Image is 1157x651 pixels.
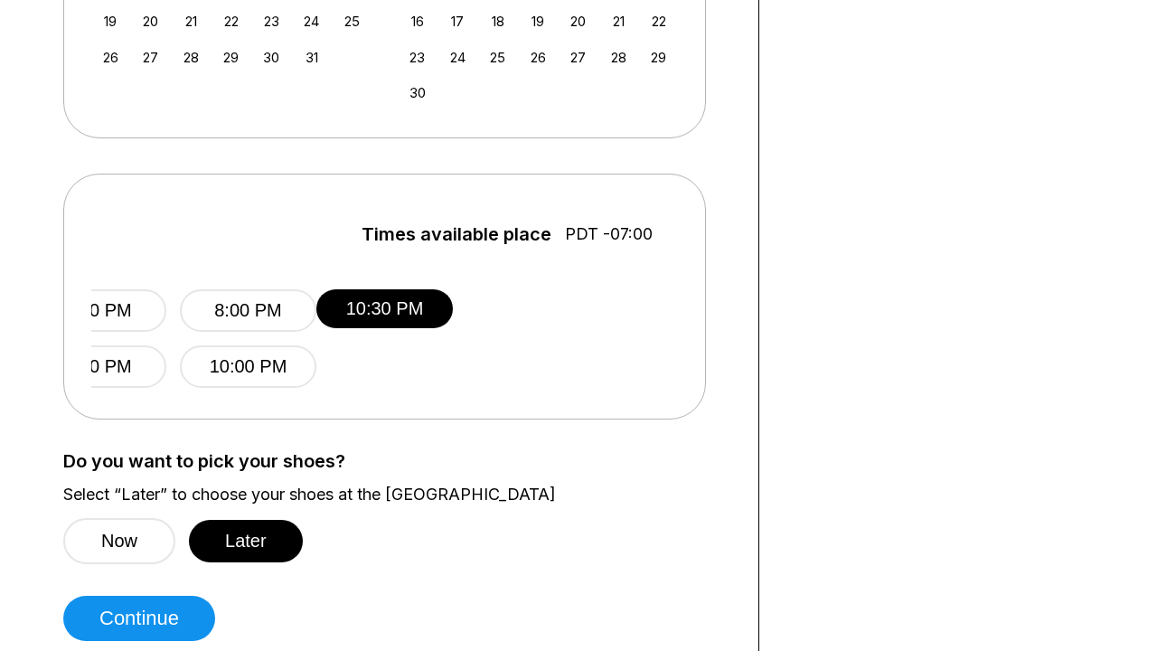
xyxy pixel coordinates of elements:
span: Times available place [362,224,551,244]
div: Choose Saturday, November 29th, 2025 [646,45,671,70]
div: Choose Saturday, November 22nd, 2025 [646,9,671,33]
span: PDT -07:00 [565,224,653,244]
button: 8:00 PM [180,289,316,332]
div: Choose Sunday, November 23rd, 2025 [405,45,429,70]
div: Choose Monday, November 24th, 2025 [446,45,470,70]
div: Choose Wednesday, October 22nd, 2025 [219,9,243,33]
div: Choose Thursday, November 20th, 2025 [566,9,590,33]
div: Choose Monday, October 20th, 2025 [138,9,163,33]
div: Choose Thursday, November 27th, 2025 [566,45,590,70]
div: Choose Tuesday, November 25th, 2025 [485,45,510,70]
div: Choose Tuesday, October 28th, 2025 [179,45,203,70]
div: Choose Wednesday, November 19th, 2025 [526,9,550,33]
button: Now [63,518,175,564]
button: 10:00 PM [180,345,316,388]
div: Choose Sunday, November 16th, 2025 [405,9,429,33]
div: Choose Saturday, October 25th, 2025 [340,9,364,33]
button: 10:30 PM [316,289,453,328]
label: Do you want to pick your shoes? [63,451,731,471]
div: Choose Thursday, October 23rd, 2025 [259,9,284,33]
div: Choose Sunday, October 19th, 2025 [99,9,123,33]
button: Continue [63,596,215,641]
button: 7:30 PM [30,289,166,332]
div: Choose Sunday, November 30th, 2025 [405,80,429,105]
div: Choose Wednesday, October 29th, 2025 [219,45,243,70]
div: Choose Wednesday, November 26th, 2025 [526,45,550,70]
div: Choose Friday, November 21st, 2025 [607,9,631,33]
div: Choose Tuesday, November 18th, 2025 [485,9,510,33]
div: Choose Tuesday, October 21st, 2025 [179,9,203,33]
button: 9:30 PM [30,345,166,388]
div: Choose Monday, October 27th, 2025 [138,45,163,70]
div: Choose Sunday, October 26th, 2025 [99,45,123,70]
div: Choose Monday, November 17th, 2025 [446,9,470,33]
div: Choose Thursday, October 30th, 2025 [259,45,284,70]
button: Later [189,520,303,562]
div: Choose Friday, October 31st, 2025 [299,45,324,70]
div: Choose Friday, November 28th, 2025 [607,45,631,70]
label: Select “Later” to choose your shoes at the [GEOGRAPHIC_DATA] [63,485,731,505]
div: Choose Friday, October 24th, 2025 [299,9,324,33]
